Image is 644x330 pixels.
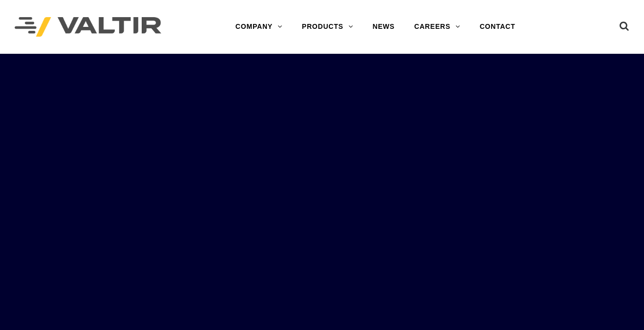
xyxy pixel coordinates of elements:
[470,17,525,37] a: CONTACT
[405,17,470,37] a: CAREERS
[226,17,292,37] a: COMPANY
[363,17,405,37] a: NEWS
[292,17,363,37] a: PRODUCTS
[15,17,161,37] img: Valtir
